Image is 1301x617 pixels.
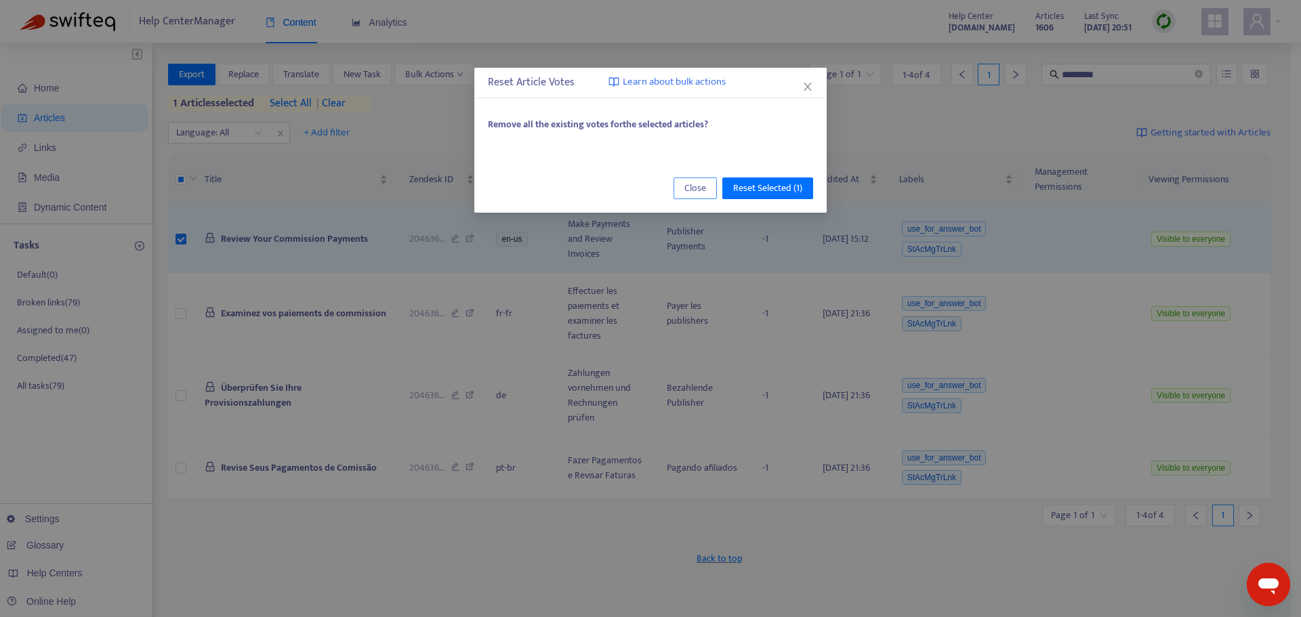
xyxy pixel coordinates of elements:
[722,177,813,199] button: Reset Selected (1)
[733,181,802,196] span: Reset Selected (1)
[623,75,726,90] span: Learn about bulk actions
[800,79,815,94] button: Close
[684,181,706,196] span: Close
[674,177,717,199] button: Close
[802,81,813,92] span: close
[488,117,813,132] div: Remove all the existing votes for the selected articles ?
[488,75,813,91] div: Reset Article Votes
[1247,563,1290,606] iframe: Button to launch messaging window
[608,75,726,90] a: Learn about bulk actions
[608,77,619,87] img: image-link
